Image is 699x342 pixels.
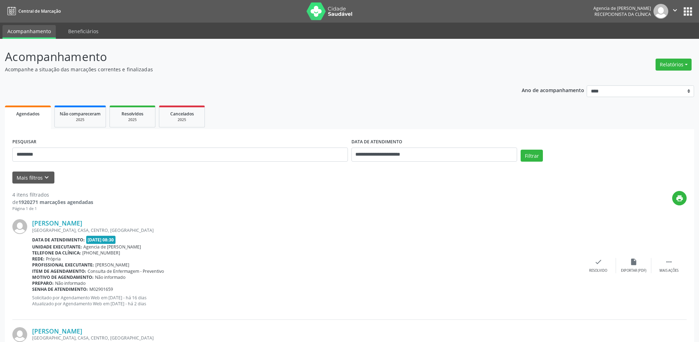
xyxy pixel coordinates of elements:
b: Rede: [32,256,45,262]
span: M02901659 [89,286,113,292]
span: Recepcionista da clínica [594,11,651,17]
i: check [594,258,602,266]
div: 4 itens filtrados [12,191,93,198]
button: Relatórios [656,59,692,71]
b: Preparo: [32,280,54,286]
div: 2025 [115,117,150,122]
span: Cancelados [170,111,194,117]
div: Agencia de [PERSON_NAME] [593,5,651,11]
label: PESQUISAR [12,137,36,148]
i:  [665,258,673,266]
span: Resolvidos [122,111,143,117]
p: Acompanhe a situação das marcações correntes e finalizadas [5,66,487,73]
span: [PHONE_NUMBER] [82,250,120,256]
img: img [653,4,668,19]
a: [PERSON_NAME] [32,219,82,227]
button: print [672,191,687,205]
span: Própria [46,256,61,262]
strong: 1920271 marcações agendadas [18,199,93,205]
b: Profissional executante: [32,262,94,268]
span: Central de Marcação [18,8,61,14]
div: Exportar (PDF) [621,268,646,273]
span: Consulta de Enfermagem - Preventivo [88,268,164,274]
span: [DATE] 08:30 [86,236,116,244]
span: Agencia de [PERSON_NAME] [83,244,141,250]
button: Filtrar [521,150,543,162]
div: Página 1 de 1 [12,206,93,212]
span: Não compareceram [60,111,101,117]
b: Senha de atendimento: [32,286,88,292]
b: Data de atendimento: [32,237,85,243]
div: Resolvido [589,268,607,273]
button:  [668,4,682,19]
b: Telefone da clínica: [32,250,81,256]
span: Não informado [95,274,125,280]
img: img [12,327,27,342]
span: Não informado [55,280,85,286]
div: 2025 [60,117,101,122]
a: Beneficiários [63,25,103,37]
a: Central de Marcação [5,5,61,17]
img: img [12,219,27,234]
div: 2025 [164,117,200,122]
a: Acompanhamento [2,25,56,39]
i: print [676,194,683,202]
div: [GEOGRAPHIC_DATA], CASA, CENTRO, [GEOGRAPHIC_DATA] [32,227,581,233]
a: [PERSON_NAME] [32,327,82,335]
b: Item de agendamento: [32,268,86,274]
div: de [12,198,93,206]
button: apps [682,5,694,18]
p: Acompanhamento [5,48,487,66]
span: Agendados [16,111,40,117]
p: Ano de acompanhamento [522,85,584,94]
i:  [671,6,679,14]
div: [GEOGRAPHIC_DATA], CASA, CENTRO, [GEOGRAPHIC_DATA] [32,335,581,341]
span: [PERSON_NAME] [95,262,129,268]
b: Motivo de agendamento: [32,274,94,280]
b: Unidade executante: [32,244,82,250]
i: insert_drive_file [630,258,638,266]
p: Solicitado por Agendamento Web em [DATE] - há 16 dias Atualizado por Agendamento Web em [DATE] - ... [32,295,581,307]
div: Mais ações [659,268,679,273]
button: Mais filtroskeyboard_arrow_down [12,172,54,184]
i: keyboard_arrow_down [43,174,51,181]
label: DATA DE ATENDIMENTO [351,137,402,148]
